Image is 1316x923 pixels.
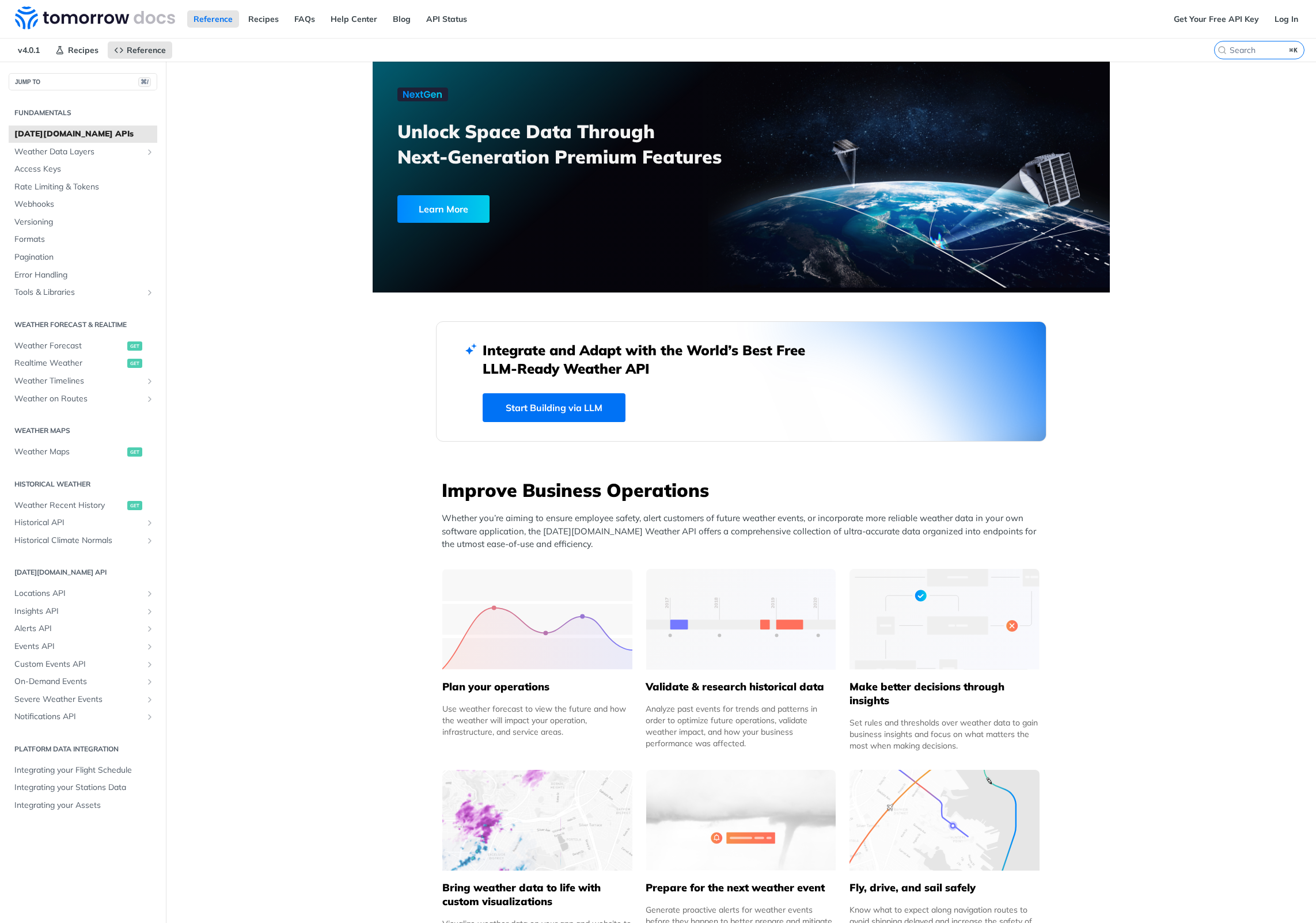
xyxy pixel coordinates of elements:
[9,673,157,690] a: On-Demand EventsShow subpages for On-Demand Events
[9,638,157,655] a: Events APIShow subpages for Events API
[14,659,142,670] span: Custom Events API
[9,426,157,436] h2: Weather Maps
[386,10,417,28] a: Blog
[849,717,1040,751] div: Set rules and thresholds over weather data to gain business insights and focus on what matters th...
[68,45,98,55] span: Recipes
[15,6,175,29] img: Tomorrow.io Weather API Docs
[14,800,154,811] span: Integrating your Assets
[14,181,154,193] span: Rate Limiting & Tokens
[442,770,632,871] img: 4463876-group-4982x.svg
[242,10,285,28] a: Recipes
[1287,44,1301,56] kbd: ⌘K
[14,765,154,776] span: Integrating your Flight Schedule
[14,146,142,158] span: Weather Data Layers
[397,195,682,223] a: Learn More
[145,518,154,527] button: Show subpages for Historical API
[145,712,154,721] button: Show subpages for Notifications API
[849,770,1040,871] img: 994b3d6-mask-group-32x.svg
[145,536,154,545] button: Show subpages for Historical Climate Normals
[14,234,154,245] span: Formats
[9,691,157,708] a: Severe Weather EventsShow subpages for Severe Weather Events
[849,569,1040,670] img: a22d113-group-496-32x.svg
[138,77,151,87] span: ⌘/
[442,680,632,694] h5: Plan your operations
[14,623,142,635] span: Alerts API
[14,216,154,228] span: Versioning
[14,500,124,511] span: Weather Recent History
[49,41,105,59] a: Recipes
[9,567,157,578] h2: [DATE][DOMAIN_NAME] API
[9,267,157,284] a: Error Handling
[9,603,157,620] a: Insights APIShow subpages for Insights API
[483,341,822,378] h2: Integrate and Adapt with the World’s Best Free LLM-Ready Weather API
[14,287,142,298] span: Tools & Libraries
[9,390,157,408] a: Weather on RoutesShow subpages for Weather on Routes
[1218,45,1227,55] svg: Search
[14,199,154,210] span: Webhooks
[288,10,321,28] a: FAQs
[646,881,836,895] h5: Prepare for the next weather event
[14,164,154,175] span: Access Keys
[9,126,157,143] a: [DATE][DOMAIN_NAME] APIs
[646,680,836,694] h5: Validate & research historical data
[9,373,157,390] a: Weather TimelinesShow subpages for Weather Timelines
[127,447,142,457] span: get
[1167,10,1265,28] a: Get Your Free API Key
[420,10,473,28] a: API Status
[14,375,142,387] span: Weather Timelines
[442,477,1046,503] h3: Improve Business Operations
[646,770,836,871] img: 2c0a313-group-496-12x.svg
[145,677,154,686] button: Show subpages for On-Demand Events
[9,479,157,489] h2: Historical Weather
[9,532,157,549] a: Historical Climate NormalsShow subpages for Historical Climate Normals
[442,569,632,670] img: 39565e8-group-4962x.svg
[9,656,157,673] a: Custom Events APIShow subpages for Custom Events API
[9,797,157,814] a: Integrating your Assets
[1268,10,1304,28] a: Log In
[9,320,157,330] h2: Weather Forecast & realtime
[9,620,157,637] a: Alerts APIShow subpages for Alerts API
[849,881,1040,895] h5: Fly, drive, and sail safely
[127,501,142,510] span: get
[14,711,142,723] span: Notifications API
[108,41,172,59] a: Reference
[145,589,154,598] button: Show subpages for Locations API
[9,744,157,754] h2: Platform DATA integration
[145,147,154,157] button: Show subpages for Weather Data Layers
[12,41,46,59] span: v4.0.1
[442,512,1046,551] p: Whether you’re aiming to ensure employee safety, alert customers of future weather events, or inc...
[145,607,154,616] button: Show subpages for Insights API
[9,337,157,355] a: Weather Forecastget
[9,284,157,301] a: Tools & LibrariesShow subpages for Tools & Libraries
[397,88,448,101] img: NextGen
[14,588,142,599] span: Locations API
[442,703,632,738] div: Use weather forecast to view the future and how the weather will impact your operation, infrastru...
[14,676,142,687] span: On-Demand Events
[145,377,154,386] button: Show subpages for Weather Timelines
[14,393,142,405] span: Weather on Routes
[14,252,154,263] span: Pagination
[442,881,632,909] h5: Bring weather data to life with custom visualizations
[127,45,166,55] span: Reference
[397,195,490,223] div: Learn More
[14,340,124,352] span: Weather Forecast
[145,660,154,669] button: Show subpages for Custom Events API
[9,73,157,90] button: JUMP TO⌘/
[397,119,754,169] h3: Unlock Space Data Through Next-Generation Premium Features
[127,359,142,368] span: get
[646,703,836,749] div: Analyze past events for trends and patterns in order to optimize future operations, validate weat...
[127,341,142,351] span: get
[483,393,625,422] a: Start Building via LLM
[9,196,157,213] a: Webhooks
[14,517,142,529] span: Historical API
[9,585,157,602] a: Locations APIShow subpages for Locations API
[145,624,154,633] button: Show subpages for Alerts API
[9,249,157,266] a: Pagination
[9,514,157,531] a: Historical APIShow subpages for Historical API
[145,288,154,297] button: Show subpages for Tools & Libraries
[324,10,384,28] a: Help Center
[145,642,154,651] button: Show subpages for Events API
[9,762,157,779] a: Integrating your Flight Schedule
[9,443,157,461] a: Weather Mapsget
[145,394,154,404] button: Show subpages for Weather on Routes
